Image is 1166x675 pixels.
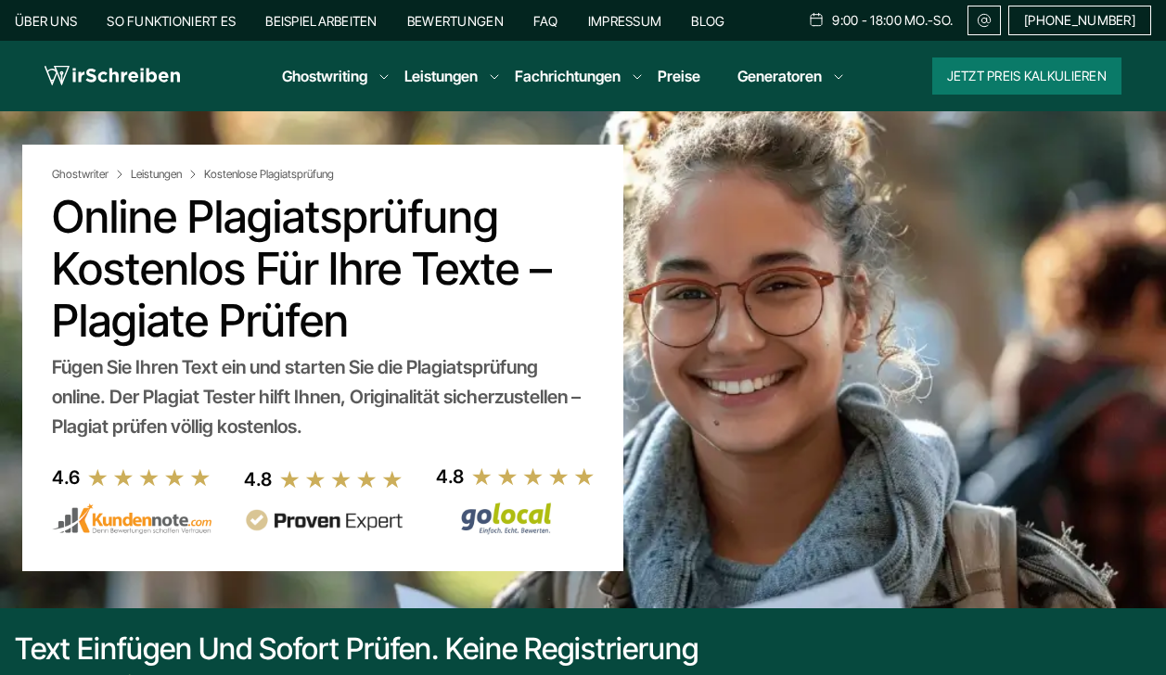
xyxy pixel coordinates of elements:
[588,13,662,29] a: Impressum
[52,352,594,441] div: Fügen Sie Ihren Text ein und starten Sie die Plagiatsprüfung online. Der Plagiat Tester hilft Ihn...
[244,509,404,532] img: provenexpert reviews
[45,62,180,90] img: logo wirschreiben
[244,465,272,494] div: 4.8
[436,462,464,491] div: 4.8
[204,167,334,182] span: Kostenlose Plagiatsprüfung
[932,57,1121,95] button: Jetzt Preis kalkulieren
[282,65,367,87] a: Ghostwriting
[52,191,594,347] h1: Online Plagiatsprüfung kostenlos für Ihre Texte – Plagiate prüfen
[52,463,80,492] div: 4.6
[404,65,478,87] a: Leistungen
[976,13,993,28] img: Email
[515,65,621,87] a: Fachrichtungen
[87,467,211,488] img: stars
[265,13,377,29] a: Beispielarbeiten
[1024,13,1135,28] span: [PHONE_NUMBER]
[832,13,953,28] span: 9:00 - 18:00 Mo.-So.
[737,65,822,87] a: Generatoren
[52,503,211,535] img: kundennote
[15,13,77,29] a: Über uns
[1008,6,1151,35] a: [PHONE_NUMBER]
[107,13,236,29] a: So funktioniert es
[131,167,200,182] a: Leistungen
[658,67,700,85] a: Preise
[471,466,596,487] img: stars
[15,630,698,668] div: Text einfügen und sofort prüfen. Keine Registrierung
[436,502,596,535] img: Wirschreiben Bewertungen
[407,13,504,29] a: Bewertungen
[52,167,127,182] a: Ghostwriter
[808,12,825,27] img: Schedule
[279,469,404,490] img: stars
[533,13,558,29] a: FAQ
[691,13,724,29] a: Blog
